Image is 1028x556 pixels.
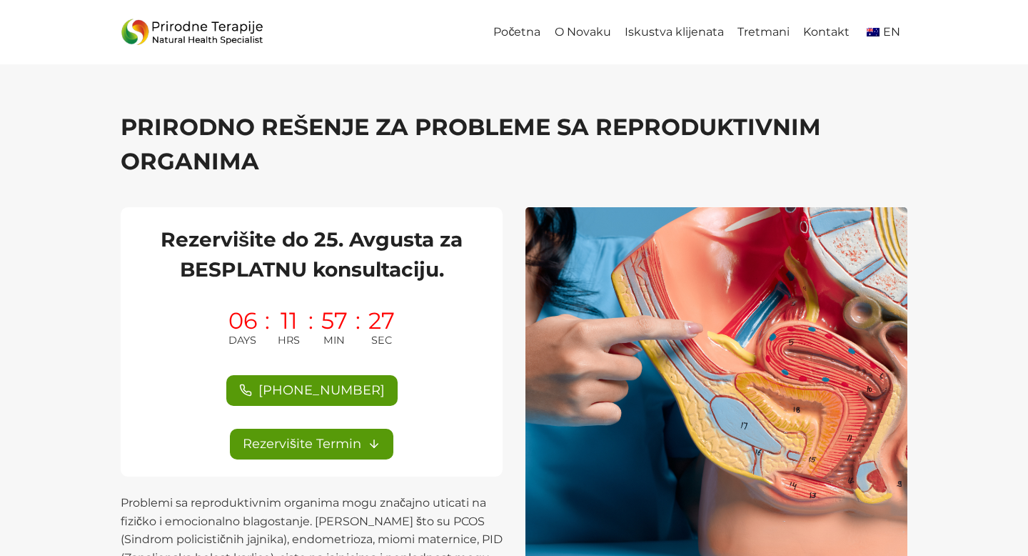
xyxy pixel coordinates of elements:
[308,309,313,349] span: :
[226,375,398,406] a: [PHONE_NUMBER]
[258,380,385,401] span: [PHONE_NUMBER]
[618,16,730,49] a: Iskustva klijenata
[138,224,485,284] h2: Rezervišite do 25. Avgusta za BESPLATNU konsultaciju.
[228,309,257,332] span: 06
[323,332,345,349] span: MIN
[356,309,361,349] span: :
[797,16,857,49] a: Kontakt
[321,309,348,332] span: 57
[867,28,880,36] img: English
[281,309,298,332] span: 11
[883,25,900,39] span: EN
[548,16,618,49] a: O Novaku
[230,429,393,460] a: Rezervišite Termin
[228,332,256,349] span: DAYS
[265,309,270,349] span: :
[368,309,395,332] span: 27
[487,16,548,49] a: Početna
[121,110,907,179] h1: PRIRODNO REŠENJE ZA PROBLEME SA REPRODUKTIVNIM ORGANIMA
[371,332,392,349] span: SEC
[278,332,300,349] span: HRS
[730,16,796,49] a: Tretmani
[857,16,907,49] a: en_AUEN
[243,434,361,455] span: Rezervišite Termin
[121,15,263,50] img: Prirodne_Terapije_Logo - Prirodne Terapije
[487,16,907,49] nav: Primary Navigation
